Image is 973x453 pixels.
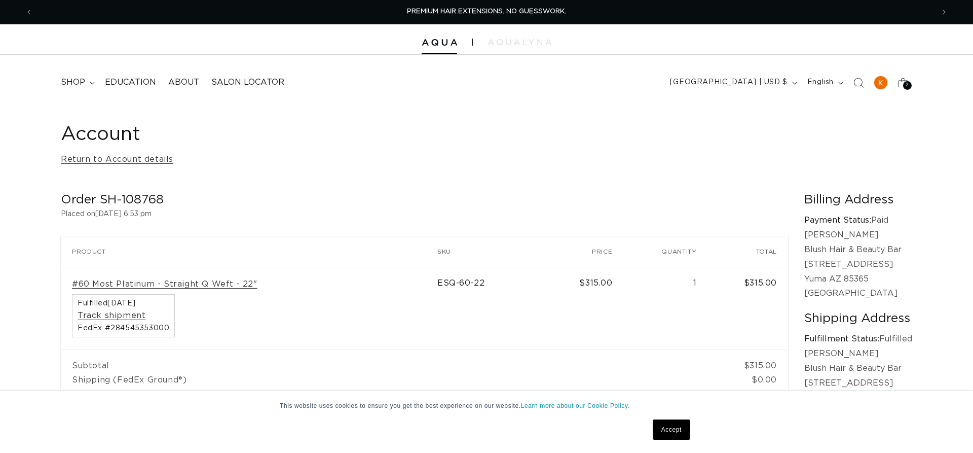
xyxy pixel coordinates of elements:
[105,77,156,88] span: Education
[804,335,879,343] strong: Fulfillment Status:
[61,192,788,208] h2: Order SH-108768
[801,73,847,92] button: English
[72,279,257,290] a: #60 Most Platinum - Straight Q Weft - 22"
[804,228,912,301] p: [PERSON_NAME] Blush Hair & Beauty Bar [STREET_ADDRESS] Yuma AZ 85365 [GEOGRAPHIC_DATA]
[804,346,912,420] p: [PERSON_NAME] Blush Hair & Beauty Bar [STREET_ADDRESS] Yuma AZ 85365 [GEOGRAPHIC_DATA]
[804,213,912,228] p: Paid
[624,236,708,267] th: Quantity
[162,71,205,94] a: About
[807,77,834,88] span: English
[670,77,788,88] span: [GEOGRAPHIC_DATA] | USD $
[624,267,708,350] td: 1
[211,77,284,88] span: Salon Locator
[205,71,290,94] a: Salon Locator
[78,300,169,307] span: Fulfilled
[708,373,788,387] td: $0.00
[579,279,612,287] span: $315.00
[708,350,788,373] td: $315.00
[78,325,169,332] span: FedEx #284545353000
[407,8,566,15] span: PREMIUM HAIR EXTENSIONS. NO GUESSWORK.
[99,71,162,94] a: Education
[61,373,708,387] td: Shipping (FedEx Ground®)
[543,236,623,267] th: Price
[664,73,801,92] button: [GEOGRAPHIC_DATA] | USD $
[18,3,40,22] button: Previous announcement
[107,300,136,307] time: [DATE]
[653,420,690,440] a: Accept
[61,122,912,147] h1: Account
[61,77,85,88] span: shop
[804,192,912,208] h2: Billing Address
[804,216,871,224] strong: Payment Status:
[280,401,693,410] p: This website uses cookies to ensure you get the best experience on our website.
[437,236,543,267] th: SKU
[708,267,788,350] td: $315.00
[488,39,551,45] img: aqualyna.com
[437,267,543,350] td: ESQ-60-22
[804,332,912,346] p: Fulfilled
[95,211,152,218] time: [DATE] 6:53 pm
[168,77,199,88] span: About
[55,71,99,94] summary: shop
[61,152,173,167] a: Return to Account details
[847,72,870,94] summary: Search
[61,236,437,267] th: Product
[804,311,912,327] h2: Shipping Address
[708,236,788,267] th: Total
[61,350,708,373] td: Subtotal
[61,387,624,418] td: Total
[521,402,630,409] a: Learn more about our Cookie Policy.
[933,3,955,22] button: Next announcement
[61,208,788,221] p: Placed on
[78,310,145,321] a: Track shipment
[422,39,457,46] img: Aqua Hair Extensions
[624,387,788,418] td: $315.00 USD
[906,81,909,90] span: 2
